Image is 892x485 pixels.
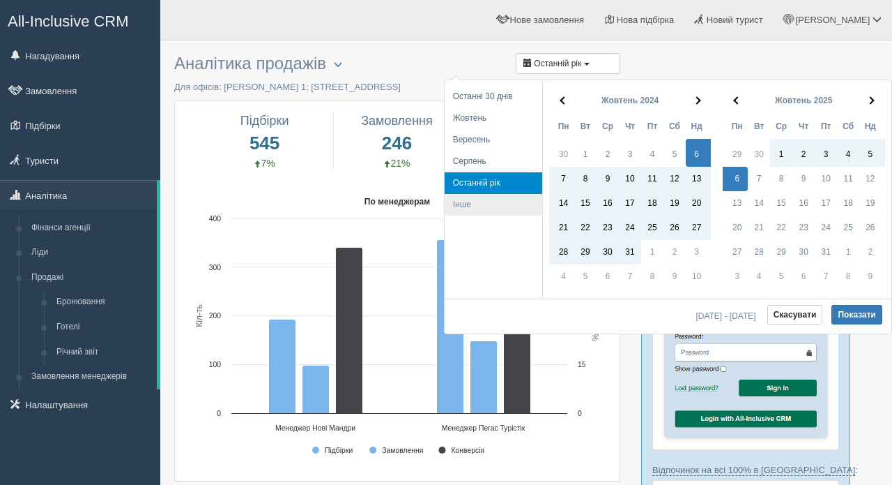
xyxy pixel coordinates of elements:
[597,139,619,167] td: 2
[792,139,815,167] td: 2
[445,107,542,129] li: Жовтень
[686,264,711,292] td: 10
[831,305,882,324] button: Показати
[815,240,837,264] td: 31
[574,216,597,240] td: 22
[770,240,792,264] td: 29
[837,139,859,167] td: 4
[815,191,837,216] td: 17
[859,191,884,216] td: 19
[209,312,222,320] text: 200
[209,264,222,271] text: 300
[25,364,157,389] a: Замовлення менеджерів
[795,15,870,25] span: [PERSON_NAME]
[663,114,686,139] th: Сб
[442,424,525,432] text: Менеджер Пегас Турістік
[534,59,581,68] span: Останній рік
[619,139,641,167] td: 3
[574,87,686,114] th: Жовтень 2024
[837,167,859,191] td: 11
[663,191,686,216] td: 19
[686,139,711,167] td: 6
[770,139,792,167] td: 1
[859,264,884,292] td: 9
[815,139,837,167] td: 3
[748,87,859,114] th: Жовтень 2025
[792,264,815,292] td: 6
[652,463,839,477] p: :
[574,191,597,216] td: 15
[549,139,574,167] td: 30
[859,114,884,139] th: Нд
[619,240,641,264] td: 31
[549,167,574,191] td: 7
[641,240,663,264] td: 1
[206,112,322,171] a: Підбірки 545 7%
[516,53,620,74] button: Останній рік
[815,167,837,191] td: 10
[859,216,884,240] td: 26
[382,447,423,454] text: Замовлення
[549,264,574,292] td: 4
[815,114,837,139] th: Пт
[859,139,884,167] td: 5
[217,410,221,417] text: 0
[792,240,815,264] td: 30
[445,151,542,172] li: Серпень
[574,264,597,292] td: 5
[641,167,663,191] td: 11
[597,167,619,191] td: 9
[686,114,711,139] th: Нд
[770,191,792,216] td: 15
[619,264,641,292] td: 7
[748,139,770,167] td: 30
[510,15,584,25] span: Нове замовлення
[25,216,157,241] a: Фінанси агенції
[723,216,748,240] td: 20
[748,240,770,264] td: 28
[174,54,620,73] h3: Аналітика продажів
[686,191,711,216] td: 20
[578,361,586,368] text: 15
[859,167,884,191] td: 12
[748,191,770,216] td: 14
[663,264,686,292] td: 9
[770,114,792,139] th: Ср
[549,240,574,264] td: 28
[686,240,711,264] td: 3
[8,13,129,30] span: All-Inclusive CRM
[619,191,641,216] td: 17
[686,167,711,191] td: 13
[445,129,542,151] li: Вересень
[209,361,222,368] text: 100
[597,264,619,292] td: 6
[723,114,748,139] th: Пн
[837,264,859,292] td: 8
[25,265,157,290] a: Продажі
[663,167,686,191] td: 12
[723,139,748,167] td: 29
[617,15,675,25] span: Нова підбірка
[597,216,619,240] td: 23
[641,264,663,292] td: 8
[837,114,859,139] th: Сб
[641,114,663,139] th: Пт
[770,216,792,240] td: 22
[663,139,686,167] td: 5
[445,86,542,107] li: Останні 30 днів
[641,216,663,240] td: 25
[275,424,355,432] text: Менеджер Нові Мандри
[574,114,597,139] th: Вт
[748,216,770,240] td: 21
[748,114,770,139] th: Вт
[254,158,275,169] span: 7%
[723,240,748,264] td: 27
[25,240,157,265] a: Ліди
[815,264,837,292] td: 7
[723,191,748,216] td: 13
[574,240,597,264] td: 29
[686,216,711,240] td: 27
[663,240,686,264] td: 2
[723,264,748,292] td: 3
[792,191,815,216] td: 16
